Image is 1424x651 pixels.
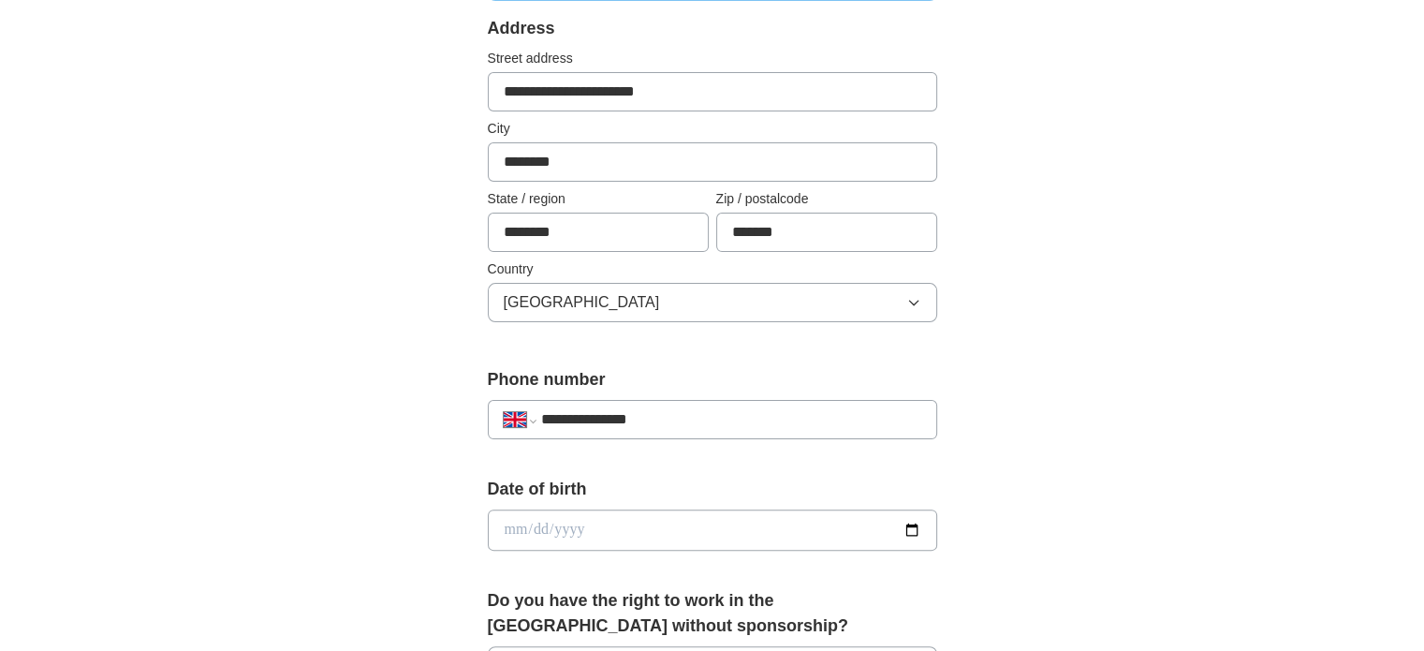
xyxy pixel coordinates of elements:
[488,259,937,279] label: Country
[716,189,937,209] label: Zip / postalcode
[488,189,709,209] label: State / region
[488,588,937,639] label: Do you have the right to work in the [GEOGRAPHIC_DATA] without sponsorship?
[488,119,937,139] label: City
[488,16,937,41] div: Address
[488,477,937,502] label: Date of birth
[504,291,660,314] span: [GEOGRAPHIC_DATA]
[488,367,937,392] label: Phone number
[488,49,937,68] label: Street address
[488,283,937,322] button: [GEOGRAPHIC_DATA]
